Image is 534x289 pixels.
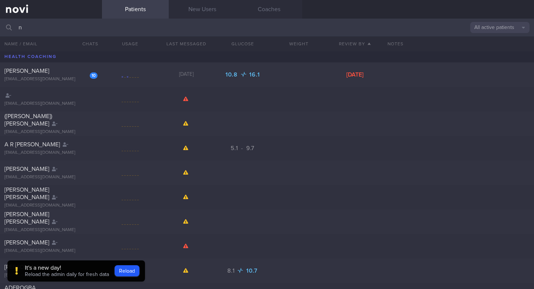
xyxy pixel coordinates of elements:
div: [EMAIL_ADDRESS][DOMAIN_NAME] [4,203,98,208]
span: [PERSON_NAME] [4,166,49,172]
div: Notes [383,36,534,51]
button: Review By [327,36,383,51]
span: 5.1 [231,145,240,151]
div: [EMAIL_ADDRESS][DOMAIN_NAME] [4,101,98,107]
button: Reload [115,265,139,276]
div: [EMAIL_ADDRESS][DOMAIN_NAME] [4,227,98,233]
div: [EMAIL_ADDRESS][DOMAIN_NAME] [4,129,98,135]
span: [PERSON_NAME] [4,68,49,74]
button: Chats [72,36,102,51]
span: Reload the admin daily for fresh data [25,272,109,277]
button: All active patients [470,22,530,33]
span: 10.7 [246,268,258,274]
div: [EMAIL_ADDRESS][DOMAIN_NAME] [4,150,98,156]
span: [DATE] [179,72,194,77]
span: 10.8 [225,72,240,78]
span: [PERSON_NAME] [PERSON_NAME] [4,211,49,225]
span: [PERSON_NAME] [PERSON_NAME] [4,187,49,200]
div: [DATE] [327,71,383,78]
div: It's a new day! [25,264,109,272]
div: [EMAIL_ADDRESS][DOMAIN_NAME] [4,273,98,278]
div: [EMAIL_ADDRESS][DOMAIN_NAME] [4,77,98,82]
span: - [241,145,243,151]
div: 10 [90,72,98,79]
button: Last Messaged [158,36,215,51]
span: [PERSON_NAME] [4,240,49,246]
span: ([PERSON_NAME]) [PERSON_NAME] [4,113,52,127]
button: Weight [271,36,327,51]
span: [PERSON_NAME] [4,264,49,270]
span: 16.1 [249,72,260,78]
div: [EMAIL_ADDRESS][DOMAIN_NAME] [4,175,98,180]
span: A R [PERSON_NAME] [4,142,60,147]
span: 9.7 [246,145,254,151]
button: Glucose [214,36,271,51]
div: [EMAIL_ADDRESS][DOMAIN_NAME] [4,248,98,254]
div: Usage [102,36,158,51]
span: 8.1 [227,268,236,274]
